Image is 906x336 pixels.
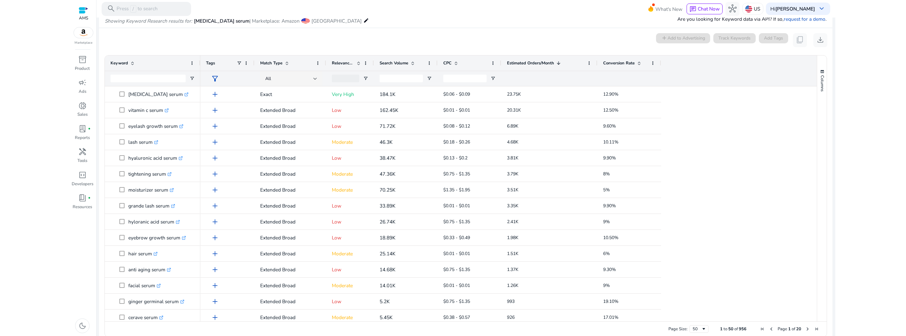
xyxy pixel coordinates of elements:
span: 926 [507,314,515,320]
span: 993 [507,298,515,304]
span: add [211,106,219,114]
p: Hi [770,6,815,11]
span: $0.01 - $0.01 [443,282,470,289]
p: cerave serum [128,311,163,324]
p: Extended Broad [260,215,320,228]
span: 19.10% [603,298,618,304]
span: 3.51K [507,187,518,193]
p: Low [332,120,368,133]
p: Press to search [117,5,158,13]
span: $1.35 - $1.95 [443,187,470,193]
p: Extended Broad [260,231,320,244]
span: 10.50% [603,235,618,241]
span: add [211,266,219,274]
span: $0.13 - $0.2 [443,155,467,161]
p: lash serum [128,135,158,149]
span: keyboard_arrow_down [817,4,826,13]
a: book_4fiber_manual_recordResources [71,193,94,215]
span: $0.01 - $0.01 [443,107,470,113]
span: add [211,313,219,322]
p: Extended Broad [260,311,320,324]
span: 50 [728,326,733,332]
p: Very High [332,88,368,101]
span: 3.35K [507,203,518,209]
span: $0.75 - $1.35 [443,298,470,304]
p: facial serum [128,279,161,292]
a: donut_smallSales [71,100,94,123]
span: 6.89K [507,123,518,129]
p: hyloranic acid serum [128,215,180,228]
p: AMS [79,15,88,22]
p: Reports [75,135,90,141]
span: 47.36K [380,171,396,177]
span: $0.06 - $0.09 [443,91,470,97]
span: 12.90% [603,91,618,97]
button: Open Filter Menu [490,76,496,81]
span: add [211,186,219,194]
p: Moderate [332,183,368,196]
p: Exact [260,88,320,101]
span: $0.01 - $0.01 [443,203,470,209]
div: Previous Page [769,326,774,332]
span: 10.11% [603,139,618,145]
p: Product [75,66,90,72]
span: lab_profile [78,125,87,133]
a: request for a demo [784,16,825,22]
span: 9.60% [603,123,616,129]
p: Sales [77,112,88,118]
span: of [734,326,738,332]
span: add [211,218,219,226]
button: chatChat Now [687,4,723,14]
span: 5.2K [380,298,390,305]
span: 956 [739,326,746,332]
p: Tools [77,158,87,164]
p: Low [332,215,368,228]
p: Extended Broad [260,247,320,260]
p: Extended Broad [260,183,320,196]
p: Extended Broad [260,151,320,164]
button: download [813,33,827,47]
p: Extended Broad [260,120,320,133]
span: fiber_manual_record [88,197,91,200]
span: 162.45K [380,107,398,113]
span: dark_mode [78,322,87,330]
button: Open Filter Menu [363,76,368,81]
span: Columns [819,75,825,91]
span: code_blocks [78,171,87,179]
span: search [107,4,115,13]
span: hub [728,4,737,13]
span: 3.79K [507,171,518,177]
span: Tags [206,60,215,66]
span: add [211,202,219,210]
b: [PERSON_NAME] [775,5,815,12]
span: add [211,281,219,290]
p: Extended Broad [260,104,320,117]
mat-icon: edit [363,16,369,25]
span: Search Volume [380,60,408,66]
a: code_blocksDevelopers [71,169,94,192]
p: Are you looking for Keyword data via API? If so, . [677,15,827,23]
p: Low [332,151,368,164]
span: $0.75 - $1.35 [443,219,470,225]
p: Ads [79,89,86,95]
i: Showing Keyword Research results for: [105,18,192,24]
p: Moderate [332,135,368,149]
a: campaignAds [71,77,94,100]
p: Extended Broad [260,135,320,149]
span: Keyword [111,60,128,66]
span: Chat Now [698,5,720,12]
span: Conversion Rate [603,60,635,66]
span: 9% [603,219,610,225]
span: [MEDICAL_DATA] serum [194,18,249,24]
span: add [211,297,219,306]
span: All [265,76,271,82]
a: lab_profilefiber_manual_recordReports [71,123,94,146]
span: $0.33 - $0.49 [443,235,470,241]
p: Low [332,199,368,212]
span: 25.14K [380,250,396,257]
span: CPC [443,60,452,66]
p: [MEDICAL_DATA] serum [128,88,189,101]
span: 9.30% [603,267,616,273]
input: Search Volume Filter Input [380,75,423,82]
p: Extended Broad [260,263,320,276]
